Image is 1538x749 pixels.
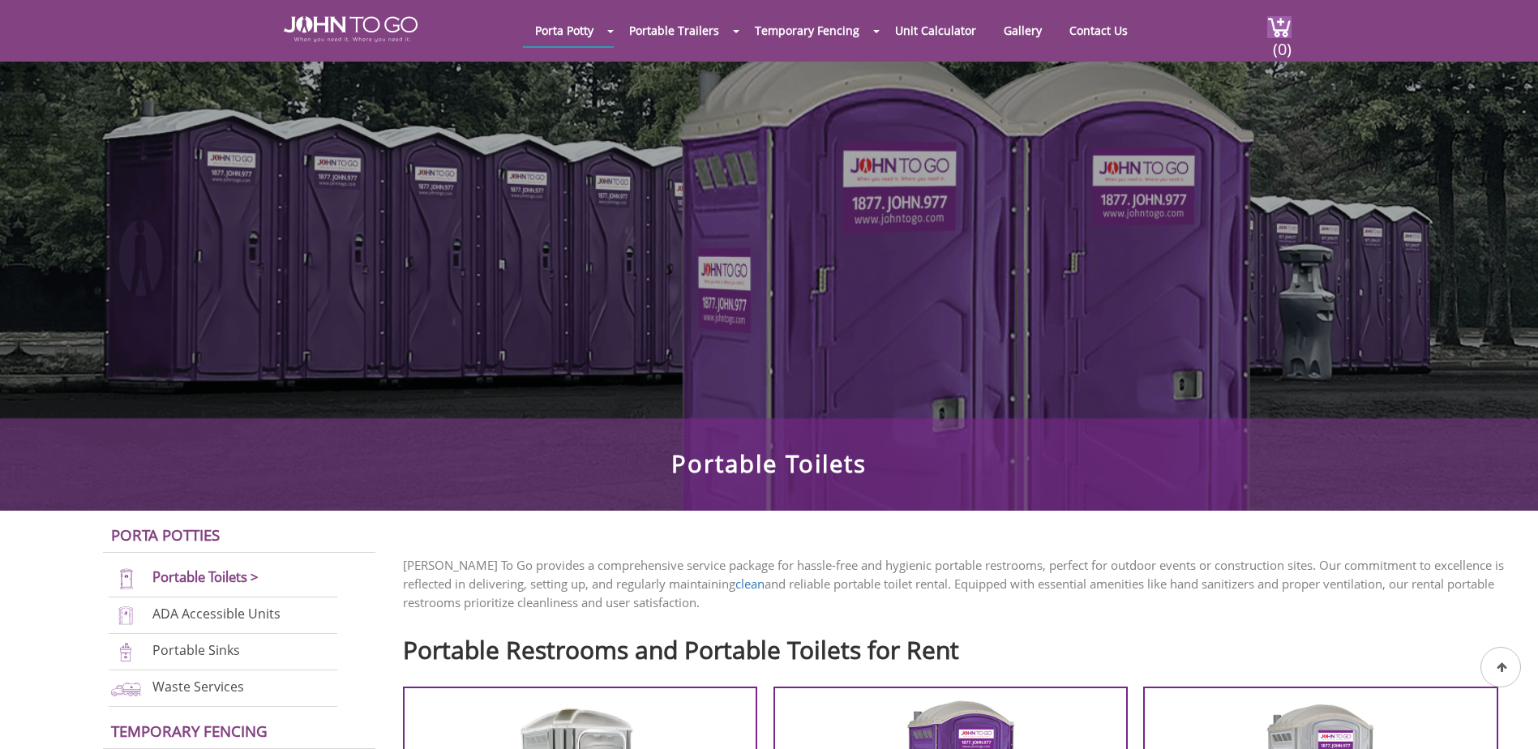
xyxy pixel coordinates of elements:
[617,15,731,46] a: Portable Trailers
[1057,15,1140,46] a: Contact Us
[109,678,144,700] img: waste-services-new.png
[111,721,268,741] a: Temporary Fencing
[111,524,220,545] a: Porta Potties
[152,567,259,586] a: Portable Toilets >
[743,15,872,46] a: Temporary Fencing
[523,15,606,46] a: Porta Potty
[109,641,144,663] img: portable-sinks-new.png
[403,628,1514,663] h2: Portable Restrooms and Portable Toilets for Rent
[152,605,281,623] a: ADA Accessible Units
[152,641,240,659] a: Portable Sinks
[109,605,144,627] img: ADA-units-new.png
[883,15,988,46] a: Unit Calculator
[403,556,1514,612] p: [PERSON_NAME] To Go provides a comprehensive service package for hassle-free and hygienic portabl...
[735,576,765,592] a: clean
[1267,16,1292,38] img: cart a
[109,568,144,590] img: portable-toilets-new.png
[1272,25,1292,60] span: (0)
[284,16,418,42] img: JOHN to go
[152,678,244,695] a: Waste Services
[992,15,1054,46] a: Gallery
